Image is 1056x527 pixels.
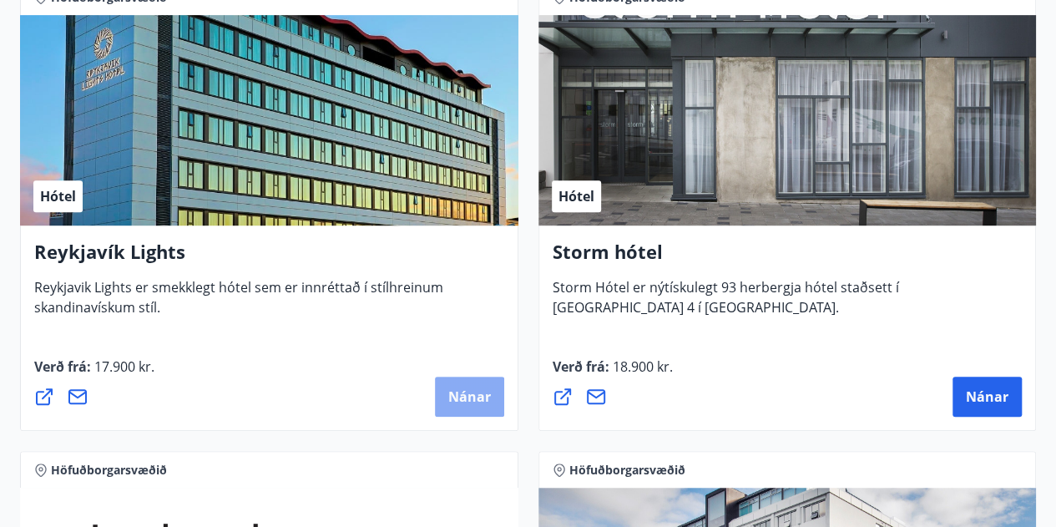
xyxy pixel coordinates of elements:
span: Verð frá : [553,357,673,389]
span: Verð frá : [34,357,154,389]
span: Höfuðborgarsvæðið [51,462,167,479]
span: Nánar [448,388,491,406]
span: 17.900 kr. [91,357,154,376]
span: 18.900 kr. [609,357,673,376]
span: Nánar [966,388,1008,406]
h4: Storm hótel [553,239,1023,277]
span: Reykjavik Lights er smekklegt hótel sem er innréttað í stílhreinum skandinavískum stíl. [34,278,443,330]
button: Nánar [952,377,1022,417]
span: Hótel [558,187,594,205]
span: Höfuðborgarsvæðið [569,462,685,479]
span: Storm Hótel er nýtískulegt 93 herbergja hótel staðsett í [GEOGRAPHIC_DATA] 4 í [GEOGRAPHIC_DATA]. [553,278,899,330]
button: Nánar [435,377,504,417]
span: Hótel [40,187,76,205]
h4: Reykjavík Lights [34,239,504,277]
